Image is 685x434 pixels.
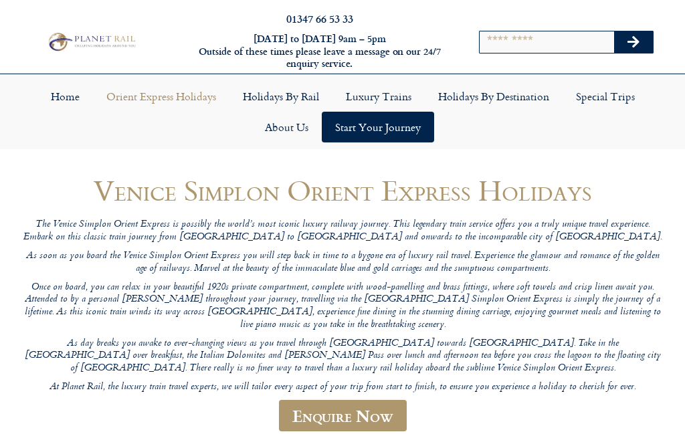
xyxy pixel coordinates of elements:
[286,11,353,26] a: 01347 66 53 33
[614,31,653,53] button: Search
[229,81,332,112] a: Holidays by Rail
[45,31,138,53] img: Planet Rail Train Holidays Logo
[21,175,664,206] h1: Venice Simplon Orient Express Holidays
[7,81,678,142] nav: Menu
[21,219,664,243] p: The Venice Simplon Orient Express is possibly the world’s most iconic luxury railway journey. Thi...
[252,112,322,142] a: About Us
[563,81,648,112] a: Special Trips
[21,381,664,394] p: At Planet Rail, the luxury train travel experts, we will tailor every aspect of your trip from st...
[186,33,454,70] h6: [DATE] to [DATE] 9am – 5pm Outside of these times please leave a message on our 24/7 enquiry serv...
[279,400,407,431] a: Enquire Now
[37,81,93,112] a: Home
[332,81,425,112] a: Luxury Trains
[322,112,434,142] a: Start your Journey
[21,250,664,275] p: As soon as you board the Venice Simplon Orient Express you will step back in time to a bygone era...
[21,282,664,332] p: Once on board, you can relax in your beautiful 1920s private compartment, complete with wood-pane...
[93,81,229,112] a: Orient Express Holidays
[425,81,563,112] a: Holidays by Destination
[21,338,664,375] p: As day breaks you awake to ever-changing views as you travel through [GEOGRAPHIC_DATA] towards [G...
